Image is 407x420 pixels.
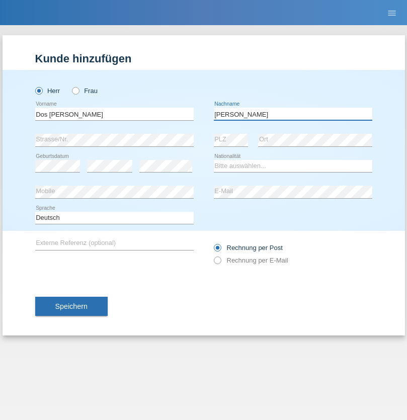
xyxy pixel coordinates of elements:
i: menu [387,8,397,18]
a: menu [382,10,402,16]
input: Herr [35,87,42,94]
button: Speichern [35,297,108,316]
span: Speichern [55,302,88,310]
input: Rechnung per Post [214,244,220,257]
label: Rechnung per Post [214,244,283,251]
input: Rechnung per E-Mail [214,257,220,269]
h1: Kunde hinzufügen [35,52,372,65]
input: Frau [72,87,78,94]
label: Frau [72,87,98,95]
label: Herr [35,87,60,95]
label: Rechnung per E-Mail [214,257,288,264]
